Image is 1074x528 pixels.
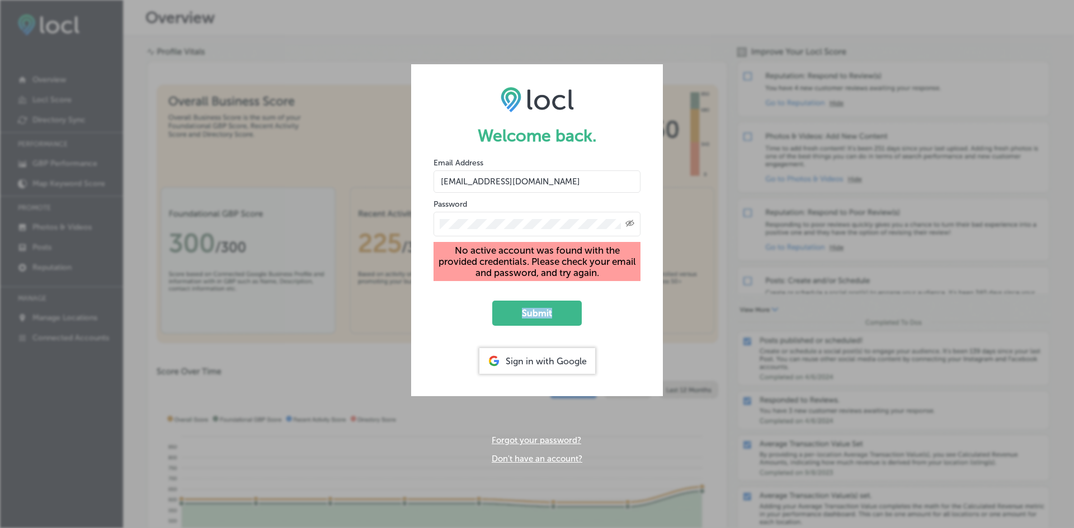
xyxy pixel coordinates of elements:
keeper-lock: Open Keeper Popup [620,174,634,188]
label: Email Address [434,158,483,168]
span: Toggle password visibility [625,219,634,229]
h1: Welcome back. [434,126,640,146]
div: No active account was found with the provided credentials. Please check your email and password, ... [434,242,640,281]
button: Submit [492,301,582,326]
label: Password [434,199,467,209]
a: Don't have an account? [492,454,582,464]
a: Forgot your password? [492,435,581,445]
div: Sign in with Google [479,348,595,374]
img: LOCL logo [501,87,574,112]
